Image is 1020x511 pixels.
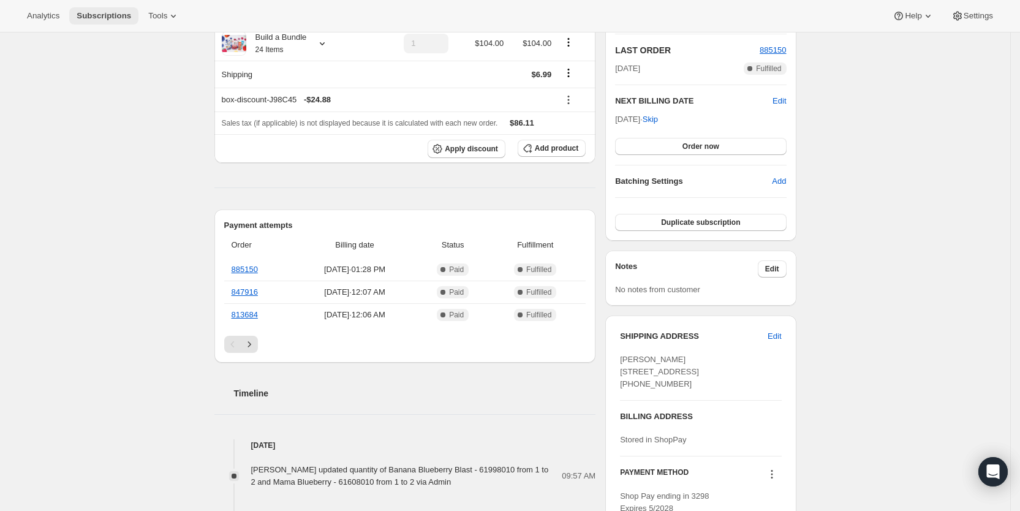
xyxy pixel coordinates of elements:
span: [DATE] · [615,115,658,124]
span: Skip [643,113,658,126]
h3: Notes [615,260,758,278]
button: Shipping actions [559,66,578,80]
span: [PERSON_NAME] [STREET_ADDRESS] [PHONE_NUMBER] [620,355,699,388]
button: Next [241,336,258,353]
span: $86.11 [510,118,534,127]
a: 885150 [232,265,258,274]
button: Apply discount [428,140,505,158]
a: 847916 [232,287,258,297]
span: [DATE] · 12:07 AM [296,286,414,298]
button: Product actions [559,36,578,49]
span: $6.99 [532,70,552,79]
span: Paid [449,265,464,274]
div: Open Intercom Messenger [978,457,1008,486]
th: Shipping [214,61,384,88]
span: Fulfilled [526,265,551,274]
a: 813684 [232,310,258,319]
h2: Payment attempts [224,219,586,232]
button: Subscriptions [69,7,138,25]
button: Edit [773,95,786,107]
h3: PAYMENT METHOD [620,467,689,484]
button: Skip [635,110,665,129]
th: Order [224,232,293,259]
h2: Timeline [234,387,596,399]
span: Order now [682,142,719,151]
span: No notes from customer [615,285,700,294]
button: Order now [615,138,786,155]
button: 885150 [760,44,786,56]
span: $104.00 [475,39,504,48]
span: - $24.88 [304,94,331,106]
span: Settings [964,11,993,21]
span: Add [772,175,786,187]
span: [DATE] [615,62,640,75]
button: Tools [141,7,187,25]
span: Fulfilled [526,287,551,297]
button: Add product [518,140,586,157]
button: Edit [758,260,787,278]
span: Edit [765,264,779,274]
span: Duplicate subscription [661,218,740,227]
h3: SHIPPING ADDRESS [620,330,768,343]
button: Add [765,172,793,191]
button: Edit [760,327,788,346]
span: Subscriptions [77,11,131,21]
span: Fulfilled [756,64,781,74]
h6: Batching Settings [615,175,772,187]
a: 885150 [760,45,786,55]
span: Apply discount [445,144,498,154]
span: Status [421,239,485,251]
span: Fulfilled [526,310,551,320]
nav: Pagination [224,336,586,353]
span: Help [905,11,921,21]
button: Analytics [20,7,67,25]
h3: BILLING ADDRESS [620,411,781,423]
span: 09:57 AM [562,470,595,482]
h4: [DATE] [214,439,596,452]
span: Paid [449,287,464,297]
button: Help [885,7,941,25]
span: [DATE] · 12:06 AM [296,309,414,321]
div: Build a Bundle [246,31,307,56]
small: 24 Items [255,45,284,54]
span: Add product [535,143,578,153]
span: Paid [449,310,464,320]
span: Sales tax (if applicable) is not displayed because it is calculated with each new order. [222,119,498,127]
span: Tools [148,11,167,21]
button: Duplicate subscription [615,214,786,231]
span: $104.00 [523,39,551,48]
button: Settings [944,7,1000,25]
span: Edit [768,330,781,343]
span: Stored in ShopPay [620,435,686,444]
span: Fulfillment [492,239,578,251]
span: Analytics [27,11,59,21]
h2: NEXT BILLING DATE [615,95,773,107]
span: [DATE] · 01:28 PM [296,263,414,276]
div: box-discount-J98C45 [222,94,552,106]
h2: LAST ORDER [615,44,760,56]
span: Billing date [296,239,414,251]
span: [PERSON_NAME] updated quantity of Banana Blueberry Blast - 61998010 from 1 to 2 and Mama Blueberr... [251,465,549,486]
